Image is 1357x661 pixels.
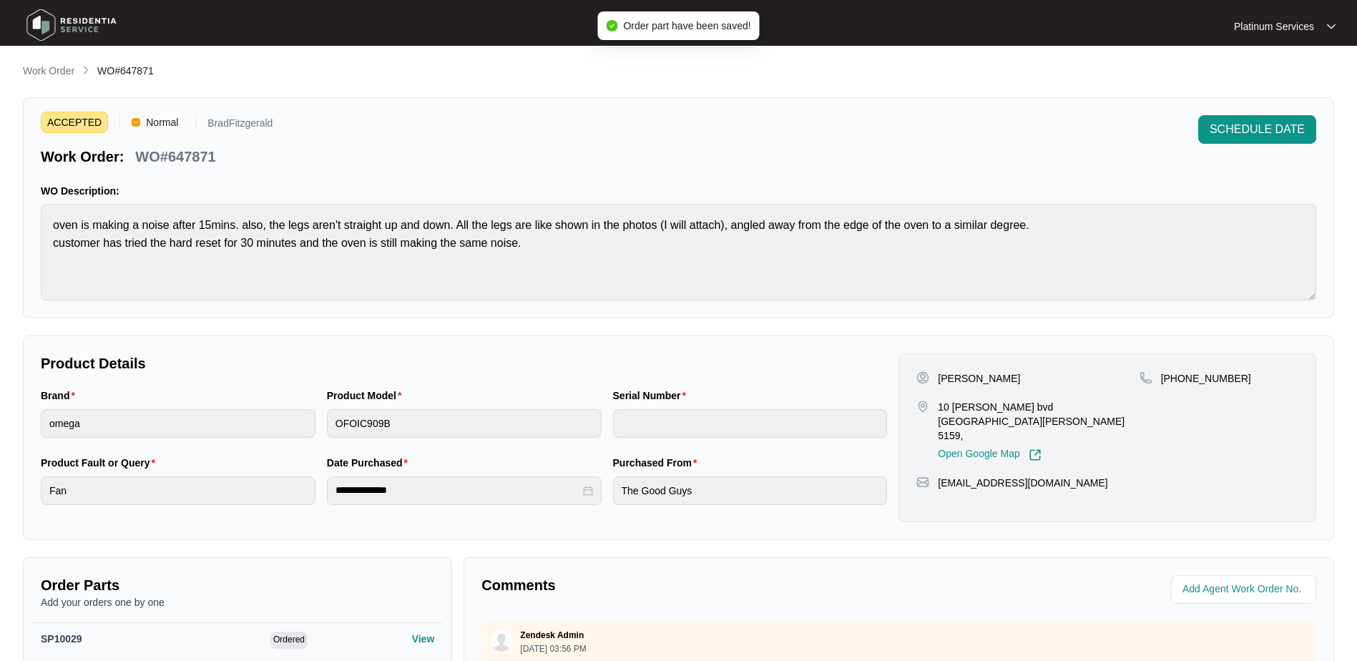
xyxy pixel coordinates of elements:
p: [EMAIL_ADDRESS][DOMAIN_NAME] [938,476,1107,490]
label: Serial Number [613,388,692,403]
span: WO#647871 [97,65,154,77]
p: Product Details [41,353,887,373]
input: Product Model [327,409,602,438]
img: user-pin [916,371,929,384]
p: 10 [PERSON_NAME] bvd [GEOGRAPHIC_DATA][PERSON_NAME] 5159, [938,400,1139,443]
p: Comments [481,575,888,595]
label: Brand [41,388,81,403]
input: Brand [41,409,315,438]
input: Serial Number [613,409,888,438]
p: [PHONE_NUMBER] [1161,371,1251,386]
input: Product Fault or Query [41,476,315,505]
label: Purchased From [613,456,703,470]
p: [DATE] 03:56 PM [520,645,586,653]
input: Date Purchased [335,483,580,498]
p: Add your orders one by one [41,595,434,609]
a: Open Google Map [938,449,1041,461]
p: Platinum Services [1234,19,1314,34]
p: View [412,632,435,646]
p: WO Description: [41,184,1316,198]
img: residentia service logo [21,4,122,46]
span: ACCEPTED [41,112,108,133]
img: map-pin [916,400,929,413]
p: WO#647871 [135,147,215,167]
span: Ordered [270,632,308,649]
span: SCHEDULE DATE [1210,121,1305,138]
p: BradFitzgerald [207,118,273,133]
p: Order Parts [41,575,434,595]
p: [PERSON_NAME] [938,371,1020,386]
span: Normal [140,112,184,133]
span: check-circle [606,20,617,31]
input: Purchased From [613,476,888,505]
label: Date Purchased [327,456,413,470]
label: Product Model [327,388,408,403]
img: Link-External [1029,449,1042,461]
img: chevron-right [80,64,92,76]
label: Product Fault or Query [41,456,161,470]
span: SP10029 [41,633,82,645]
input: Add Agent Work Order No. [1182,581,1308,598]
img: user.svg [491,630,512,652]
img: map-pin [1140,371,1152,384]
span: Order part have been saved! [623,20,750,31]
p: Work Order [23,64,74,78]
button: SCHEDULE DATE [1198,115,1316,144]
textarea: oven is making a noise after 15mins. also, the legs aren't straight up and down. All the legs are... [41,204,1316,300]
img: map-pin [916,476,929,489]
img: Vercel Logo [132,118,140,127]
img: dropdown arrow [1327,23,1336,30]
p: Work Order: [41,147,124,167]
p: Zendesk Admin [520,630,584,641]
a: Work Order [20,64,77,79]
